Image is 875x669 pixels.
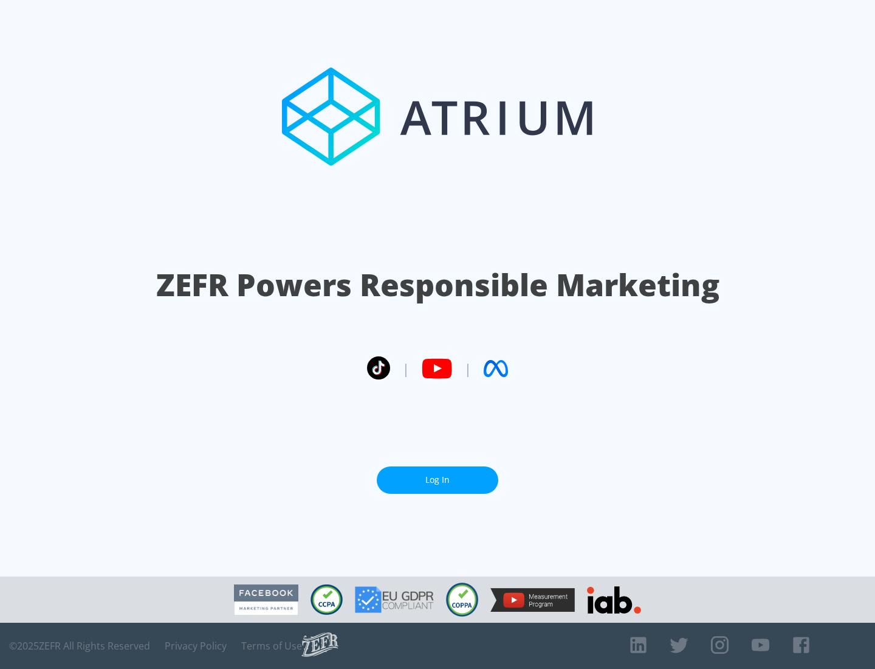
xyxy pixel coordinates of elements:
span: | [464,359,472,378]
a: Privacy Policy [165,640,227,652]
img: CCPA Compliant [311,584,343,615]
img: Facebook Marketing Partner [234,584,298,615]
img: GDPR Compliant [355,586,434,613]
a: Terms of Use [241,640,302,652]
a: Log In [377,466,498,494]
h1: ZEFR Powers Responsible Marketing [156,264,719,306]
img: COPPA Compliant [446,583,478,617]
img: YouTube Measurement Program [490,588,575,612]
span: © 2025 ZEFR All Rights Reserved [9,640,150,652]
img: IAB [587,586,641,614]
span: | [402,359,410,378]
